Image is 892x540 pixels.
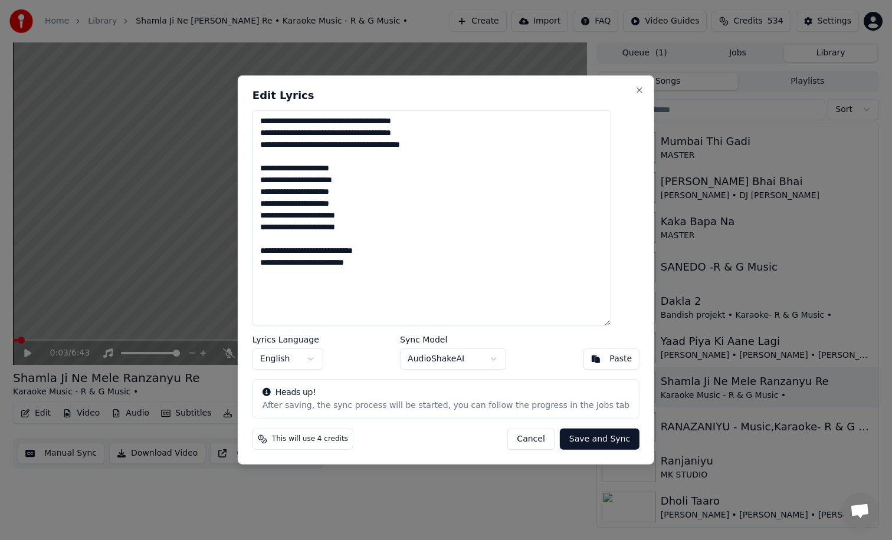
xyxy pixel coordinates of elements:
[400,335,506,344] label: Sync Model
[583,348,640,370] button: Paste
[507,429,555,450] button: Cancel
[609,353,632,365] div: Paste
[252,335,323,344] label: Lyrics Language
[560,429,640,450] button: Save and Sync
[272,434,348,444] span: This will use 4 credits
[263,400,629,411] div: After saving, the sync process will be started, you can follow the progress in the Jobs tab
[263,387,629,399] div: Heads up!
[252,90,640,101] h2: Edit Lyrics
